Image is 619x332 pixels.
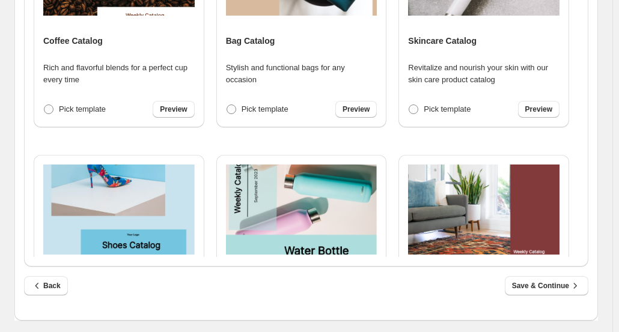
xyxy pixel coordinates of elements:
h4: Bag Catalog [226,35,275,47]
h4: Skincare Catalog [408,35,477,47]
span: Pick template [242,104,288,113]
span: Preview [160,104,187,114]
button: Back [24,276,68,295]
a: Preview [335,101,377,118]
span: Preview [343,104,370,114]
span: Preview [525,104,552,114]
button: Save & Continue [505,276,588,295]
p: Revitalize and nourish your skin with our skin care product catalog [408,62,560,86]
p: Rich and flavorful blends for a perfect cup every time [43,62,195,86]
span: Pick template [59,104,106,113]
p: Stylish and functional bags for any occasion [226,62,377,86]
span: Save & Continue [512,280,581,292]
span: Back [31,280,61,292]
h4: Coffee Catalog [43,35,103,47]
a: Preview [153,101,194,118]
a: Preview [518,101,560,118]
span: Pick template [424,104,471,113]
